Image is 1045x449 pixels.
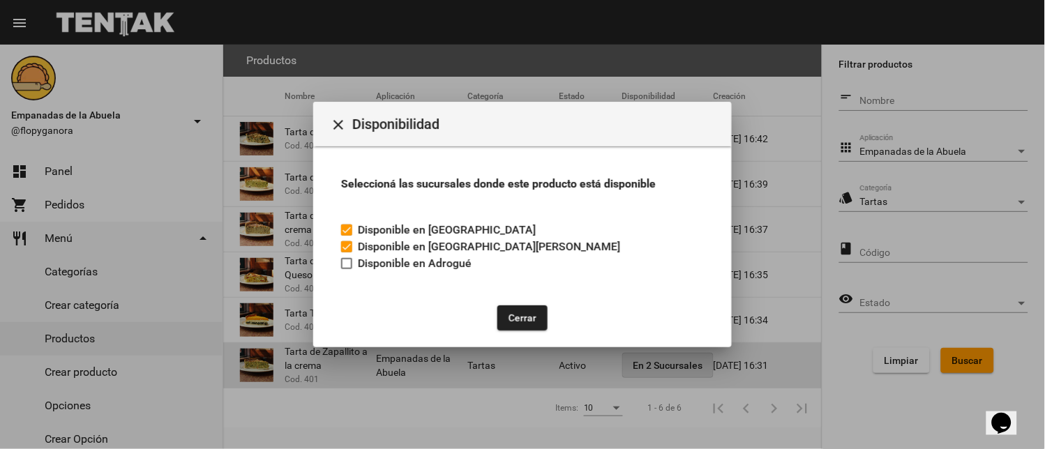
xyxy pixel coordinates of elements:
[352,113,721,135] span: Disponibilidad
[358,222,536,238] span: Disponible en [GEOGRAPHIC_DATA]
[324,110,352,138] button: Cerrar
[330,116,347,133] mat-icon: Cerrar
[358,255,472,272] span: Disponible en Adrogué
[341,174,704,194] h3: Seleccioná las sucursales donde este producto está disponible
[986,393,1031,435] iframe: chat widget
[497,305,548,330] button: Cerrar
[358,238,620,255] span: Disponible en [GEOGRAPHIC_DATA][PERSON_NAME]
